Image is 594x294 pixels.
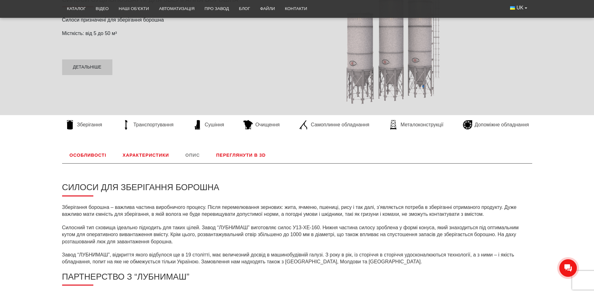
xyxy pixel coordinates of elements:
a: Каталог [62,2,91,16]
a: Файли [255,2,280,16]
span: UK [517,4,523,11]
a: Про завод [199,2,234,16]
a: Допоміжне обладнання [460,120,532,129]
p: Завод “ЛУБНИМАШ”, відкриття якого відбулося ще в 19 столітті, має величезний досвід в машинобудів... [62,251,532,266]
a: Особливості [62,147,114,163]
a: Самоплинне обладнання [296,120,372,129]
p: Силосний тип сховища ідеально підходить для таких цілей. Завод “ЛУБНИМАШ” виготовляє силос У13-ХЕ... [62,224,532,245]
a: Транспортування [118,120,177,129]
h2: Партнерство з “ЛУБНИМАШ” [62,272,532,286]
a: Контакти [280,2,312,16]
a: Характеристики [115,147,176,163]
a: Наші об’єкти [114,2,154,16]
a: Опис [178,147,207,163]
a: Детальніше [62,59,112,75]
span: Металоконструкції [400,121,443,128]
h2: Силоси для зберігання борошна [62,182,532,196]
a: Блог [234,2,255,16]
a: Відео [91,2,114,16]
button: UK [505,2,532,14]
p: Силоси призначені для зберігання борошна [62,17,253,23]
span: Сушіння [205,121,224,128]
img: Українська [510,6,515,10]
a: Сушіння [190,120,227,129]
a: Металоконструкції [385,120,446,129]
span: Самоплинне обладнання [311,121,369,128]
span: Очищення [255,121,280,128]
a: Переглянути в 3D [209,147,273,163]
span: Зберігання [77,121,102,128]
span: Транспортування [133,121,174,128]
a: Зберігання [62,120,106,129]
p: Місткість: від 5 до 50 м³ [62,30,253,37]
a: Очищення [240,120,283,129]
span: Допоміжне обладнання [475,121,529,128]
a: Автоматизація [154,2,199,16]
p: Зберігання борошна – важлива частина виробничого процесу. Після перемелювання зернових: жита, ячм... [62,204,532,218]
